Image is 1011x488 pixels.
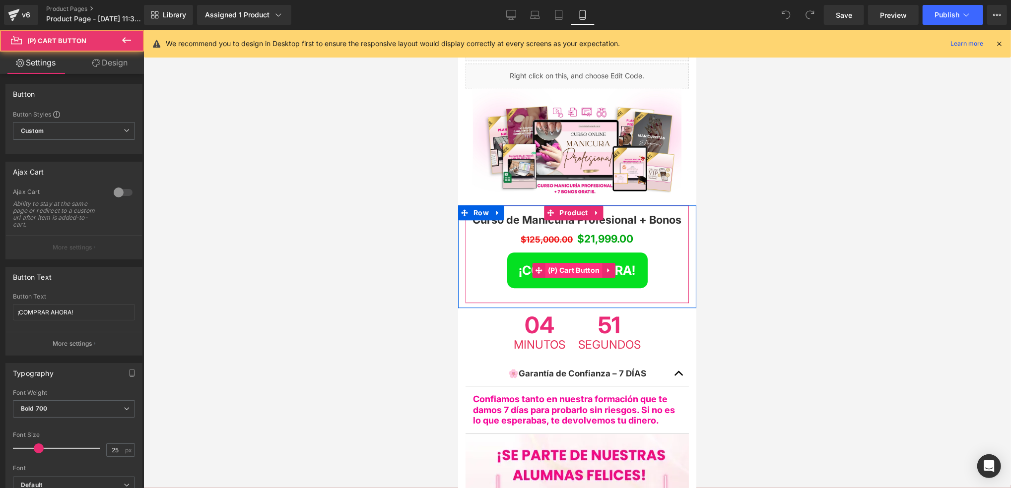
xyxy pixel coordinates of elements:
span: $125,000.00 [63,205,115,215]
div: Ability to stay at the same page or redirect to a custom url after item is added-to-cart. [13,200,102,228]
strong: Garantía de Confianza – 7 DÍAS [61,339,188,349]
b: Bold 700 [21,405,47,412]
a: Learn more [946,38,987,50]
a: Expand / Collapse [144,233,157,248]
span: $21,999.00 [120,201,176,218]
div: Open Intercom Messenger [977,454,1001,478]
div: Typography [13,364,54,377]
span: (P) Cart Button [87,233,144,248]
button: Undo [776,5,796,25]
div: Font Weight [13,389,135,396]
span: (P) Cart Button [27,37,86,45]
div: Button Text [13,267,52,281]
span: Product Page - [DATE] 11:38:37 [46,15,141,23]
p: More settings [53,339,92,348]
a: Tablet [547,5,571,25]
div: Font [13,465,135,472]
span: 51 [120,284,183,309]
span: Publish [935,11,959,19]
span: 04 [56,284,107,309]
button: Redo [800,5,820,25]
a: Mobile [571,5,595,25]
button: ¡COMPRAR AHORA! [49,223,190,258]
a: Preview [868,5,919,25]
button: More [987,5,1007,25]
div: Assigned 1 Product [205,10,283,20]
div: Button Styles [13,110,135,118]
a: Expand / Collapse [133,176,145,190]
span: Product [99,176,133,190]
a: Product Pages [46,5,160,13]
a: Laptop [523,5,547,25]
span: px [125,447,134,453]
div: 🌸 [27,339,211,349]
a: Expand / Collapse [33,176,46,190]
div: Ajax Cart [13,162,44,176]
button: More settings [6,236,142,259]
p: More settings [53,243,92,252]
span: Segundos [120,309,183,321]
p: We recommend you to design in Desktop first to ensure the responsive layout would display correct... [166,38,620,49]
span: Minutos [56,309,107,321]
a: New Library [144,5,193,25]
button: Publish [923,5,983,25]
div: Button [13,84,35,98]
div: Button Text [13,293,135,300]
div: v6 [20,8,32,21]
div: Font Size [13,431,135,438]
a: Desktop [499,5,523,25]
button: More settings [6,332,142,355]
span: Library [163,10,186,19]
span: Row [13,176,33,190]
span: ¡COMPRAR AHORA! [61,233,178,248]
a: Design [74,52,146,74]
b: Custom [21,127,44,135]
span: Save [836,10,852,20]
div: Ajax Cart [13,188,104,198]
span: Confiamos tanto en nuestra formación que te damos 7 días para probarlo sin riesgos. Si no es lo q... [15,364,217,396]
span: Preview [880,10,907,20]
a: v6 [4,5,38,25]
